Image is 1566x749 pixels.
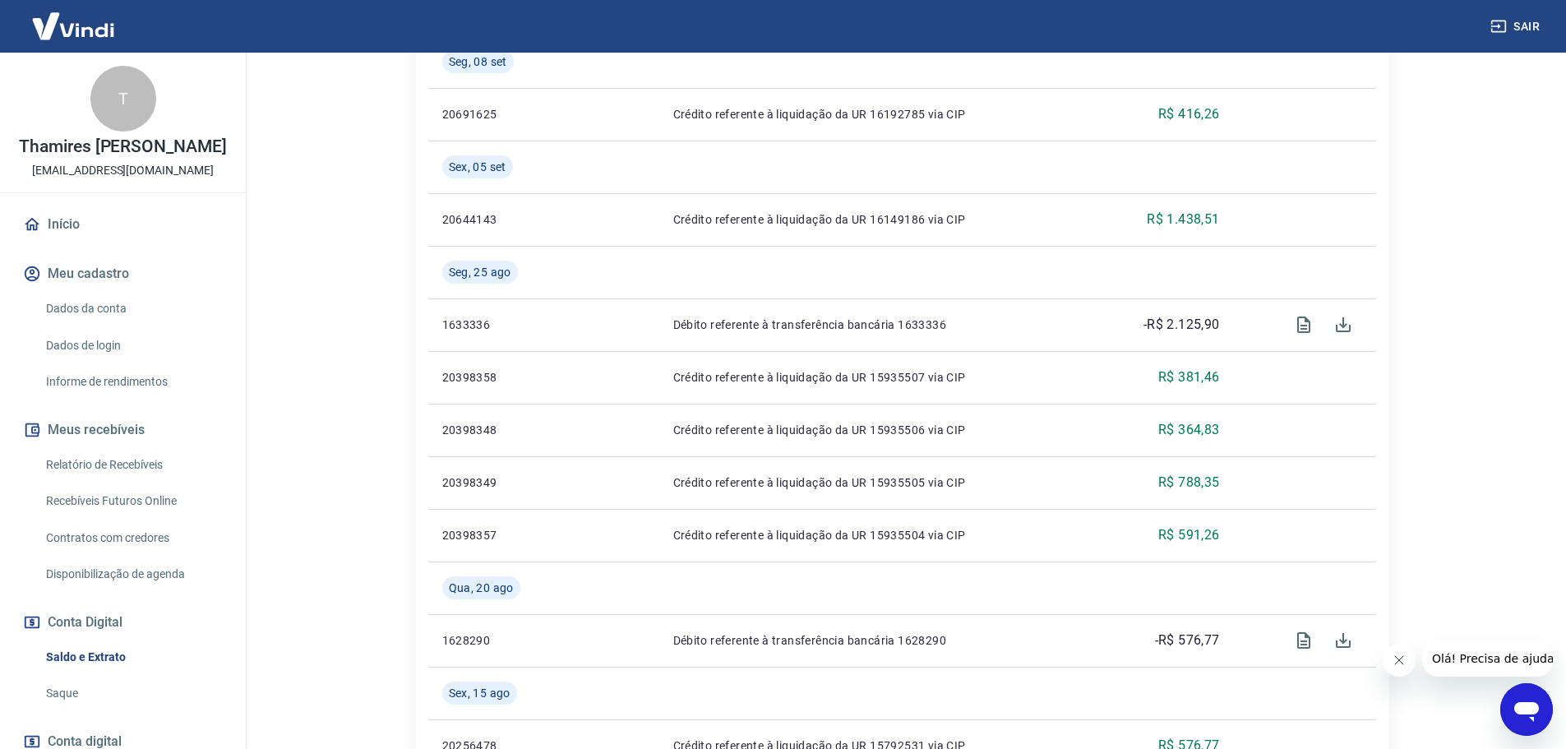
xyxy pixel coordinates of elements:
span: Olá! Precisa de ajuda? [10,12,138,25]
span: Sex, 15 ago [449,685,510,701]
p: Crédito referente à liquidação da UR 15935507 via CIP [673,369,1080,386]
p: 20398358 [442,369,558,386]
a: Saldo e Extrato [39,640,226,674]
a: Informe de rendimentos [39,365,226,399]
a: Saque [39,677,226,710]
p: Crédito referente à liquidação da UR 16192785 via CIP [673,106,1080,123]
button: Conta Digital [20,604,226,640]
p: Débito referente à transferência bancária 1628290 [673,632,1080,649]
button: Sair [1487,12,1546,42]
p: R$ 381,46 [1158,368,1220,387]
span: Visualizar [1284,621,1323,660]
button: Meu cadastro [20,256,226,292]
a: Dados de login [39,329,226,363]
p: 20691625 [442,106,558,123]
button: Meus recebíveis [20,412,226,448]
a: Dados da conta [39,292,226,326]
div: T [90,66,156,132]
iframe: Mensagem da empresa [1422,640,1553,677]
p: 20398348 [442,422,558,438]
p: R$ 591,26 [1158,525,1220,545]
span: Visualizar [1284,305,1323,344]
p: [EMAIL_ADDRESS][DOMAIN_NAME] [32,162,214,179]
p: 20398349 [442,474,558,491]
p: 1633336 [442,317,558,333]
p: 20644143 [442,211,558,228]
a: Disponibilização de agenda [39,557,226,591]
a: Início [20,206,226,243]
p: R$ 788,35 [1158,473,1220,492]
span: Download [1323,621,1363,660]
span: Seg, 08 set [449,53,507,70]
span: Seg, 25 ago [449,264,511,280]
iframe: Fechar mensagem [1383,644,1416,677]
span: Download [1323,305,1363,344]
p: R$ 416,26 [1158,104,1220,124]
a: Recebíveis Futuros Online [39,484,226,518]
p: R$ 364,83 [1158,420,1220,440]
p: -R$ 576,77 [1155,631,1220,650]
a: Contratos com credores [39,521,226,555]
p: 1628290 [442,632,558,649]
p: Crédito referente à liquidação da UR 15935505 via CIP [673,474,1080,491]
img: Vindi [20,1,127,51]
p: Thamires [PERSON_NAME] [19,138,227,155]
p: 20398357 [442,527,558,543]
p: Crédito referente à liquidação da UR 15935506 via CIP [673,422,1080,438]
span: Sex, 05 set [449,159,506,175]
p: Débito referente à transferência bancária 1633336 [673,317,1080,333]
p: R$ 1.438,51 [1147,210,1219,229]
iframe: Botão para abrir a janela de mensagens [1500,683,1553,736]
p: -R$ 2.125,90 [1143,315,1220,335]
span: Qua, 20 ago [449,580,514,596]
p: Crédito referente à liquidação da UR 16149186 via CIP [673,211,1080,228]
a: Relatório de Recebíveis [39,448,226,482]
p: Crédito referente à liquidação da UR 15935504 via CIP [673,527,1080,543]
